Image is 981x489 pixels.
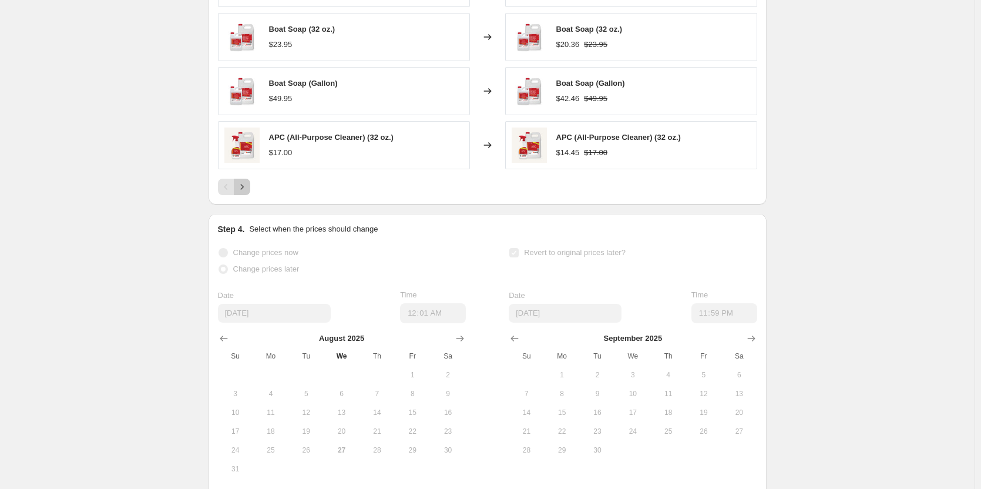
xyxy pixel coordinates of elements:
span: 20 [726,408,752,417]
button: Wednesday September 17 2025 [615,403,650,422]
input: 8/27/2025 [509,304,621,323]
span: 3 [620,370,646,380]
button: Wednesday August 13 2025 [324,403,359,422]
span: Date [218,291,234,300]
span: 8 [549,389,575,398]
button: Friday September 5 2025 [686,366,721,384]
span: 4 [655,370,681,380]
span: 16 [435,408,461,417]
button: Monday August 18 2025 [253,422,288,441]
button: Wednesday September 10 2025 [615,384,650,403]
input: 8/27/2025 [218,304,331,323]
span: 15 [549,408,575,417]
th: Thursday [650,347,686,366]
span: 20 [328,427,354,436]
button: Today Wednesday August 27 2025 [324,441,359,460]
button: Sunday August 3 2025 [218,384,253,403]
span: Fr [399,351,425,361]
span: Revert to original prices later? [524,248,626,257]
span: Th [364,351,390,361]
span: 9 [435,389,461,398]
button: Show next month, October 2025 [743,330,760,347]
button: Tuesday September 23 2025 [580,422,615,441]
button: Tuesday September 16 2025 [580,403,615,422]
button: Thursday September 18 2025 [650,403,686,422]
div: $49.95 [269,93,293,105]
button: Sunday September 7 2025 [509,384,544,403]
button: Next [234,179,250,195]
th: Saturday [721,347,757,366]
p: Select when the prices should change [249,223,378,235]
span: 5 [293,389,319,398]
span: 23 [584,427,610,436]
div: $42.46 [556,93,580,105]
span: 10 [620,389,646,398]
button: Monday August 11 2025 [253,403,288,422]
span: Mo [258,351,284,361]
span: Date [509,291,525,300]
button: Tuesday September 2 2025 [580,366,615,384]
button: Saturday September 20 2025 [721,403,757,422]
button: Show previous month, August 2025 [506,330,523,347]
span: Sa [435,351,461,361]
h2: Step 4. [218,223,245,235]
span: Boat Soap (Gallon) [269,79,338,88]
img: BoatSoap_4e162ef9-3aa2-4894-9106-391c41ab2f47_80x.jpg [512,73,547,109]
button: Monday September 15 2025 [545,403,580,422]
th: Monday [545,347,580,366]
button: Saturday September 27 2025 [721,422,757,441]
span: 9 [584,389,610,398]
button: Saturday August 16 2025 [430,403,465,422]
span: 1 [399,370,425,380]
button: Monday August 25 2025 [253,441,288,460]
button: Wednesday September 24 2025 [615,422,650,441]
span: Time [400,290,416,299]
span: Boat Soap (Gallon) [556,79,625,88]
span: 31 [223,464,248,474]
button: Saturday August 9 2025 [430,384,465,403]
span: We [620,351,646,361]
button: Show next month, September 2025 [452,330,468,347]
span: 19 [691,408,717,417]
button: Monday September 22 2025 [545,422,580,441]
span: 4 [258,389,284,398]
button: Monday September 8 2025 [545,384,580,403]
button: Saturday September 6 2025 [721,366,757,384]
div: $23.95 [269,39,293,51]
th: Saturday [430,347,465,366]
span: 18 [655,408,681,417]
button: Friday August 15 2025 [395,403,430,422]
button: Monday September 29 2025 [545,441,580,460]
span: 8 [399,389,425,398]
span: 11 [258,408,284,417]
button: Saturday August 30 2025 [430,441,465,460]
th: Tuesday [580,347,615,366]
div: $20.36 [556,39,580,51]
button: Thursday September 4 2025 [650,366,686,384]
div: $14.45 [556,147,580,159]
span: 22 [549,427,575,436]
span: 13 [726,389,752,398]
button: Friday August 22 2025 [395,422,430,441]
th: Wednesday [324,347,359,366]
span: 30 [584,446,610,455]
button: Sunday August 17 2025 [218,422,253,441]
th: Friday [395,347,430,366]
button: Thursday August 14 2025 [360,403,395,422]
span: 6 [328,389,354,398]
span: Th [655,351,681,361]
button: Sunday August 24 2025 [218,441,253,460]
span: 6 [726,370,752,380]
span: We [328,351,354,361]
span: Boat Soap (32 oz.) [556,25,623,34]
span: 7 [513,389,539,398]
button: Tuesday September 30 2025 [580,441,615,460]
button: Wednesday August 6 2025 [324,384,359,403]
span: 2 [435,370,461,380]
span: Change prices now [233,248,298,257]
span: 21 [364,427,390,436]
th: Sunday [218,347,253,366]
button: Sunday September 21 2025 [509,422,544,441]
span: 2 [584,370,610,380]
span: Fr [691,351,717,361]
